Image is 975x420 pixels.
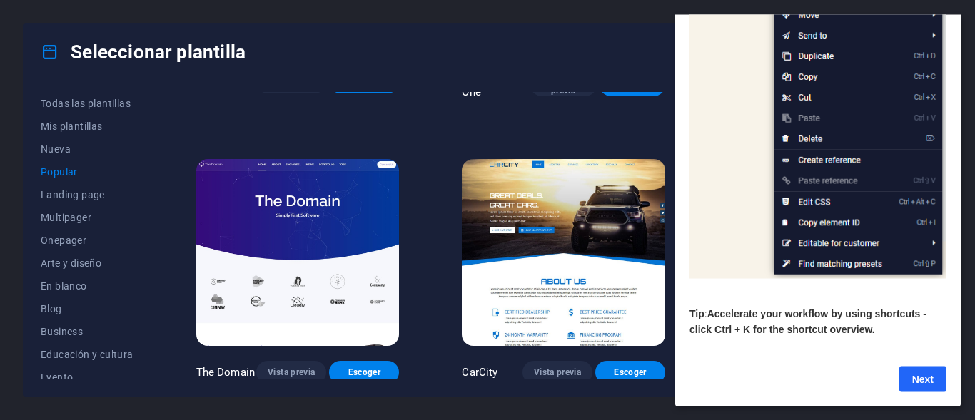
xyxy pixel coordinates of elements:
span: Popular [41,166,133,178]
button: Escoger [595,361,665,384]
button: Popular [41,160,133,183]
span: Todas las plantillas [41,98,133,109]
span: Multipager [41,212,133,223]
p: The Domain [196,365,255,379]
button: Vista previa [522,361,592,384]
span: Escoger [340,367,388,378]
span: Vista previa [268,367,315,378]
button: Arte y diseño [41,252,133,275]
button: Mis plantillas [41,115,133,138]
span: : [29,293,32,304]
span: Arte y diseño [41,257,133,269]
span: Vista previa [534,367,581,378]
h4: Seleccionar plantilla [41,41,246,63]
button: Evento [41,366,133,389]
button: Onepager [41,229,133,252]
button: En blanco [41,275,133,297]
span: Nueva [41,143,133,155]
button: Todas las plantillas [41,92,133,115]
span: Educación y cultura [41,349,133,360]
button: Nueva [41,138,133,160]
span: Tip [14,293,29,304]
span: Onepager [41,235,133,246]
button: Educación y cultura [41,343,133,366]
span: Blog [41,303,133,314]
span: Mis plantillas [41,121,133,132]
button: Vista previa [256,361,326,384]
button: Landing page [41,183,133,206]
span: Escoger [607,367,654,378]
button: Escoger [329,361,399,384]
img: The Domain [196,159,400,346]
span: En blanco [41,280,133,292]
p: CarCity [462,365,497,379]
button: Business [41,320,133,343]
span: Accelerate your workflow by using shortcuts - click Ctrl + K for the shortcut overview. [14,293,251,320]
span: Evento [41,372,133,383]
span: Landing page [41,189,133,200]
p: ​ [14,264,271,280]
span: Business [41,326,133,337]
button: Multipager [41,206,133,229]
img: CarCity [462,159,665,346]
button: Blog [41,297,133,320]
a: Next [224,352,271,377]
